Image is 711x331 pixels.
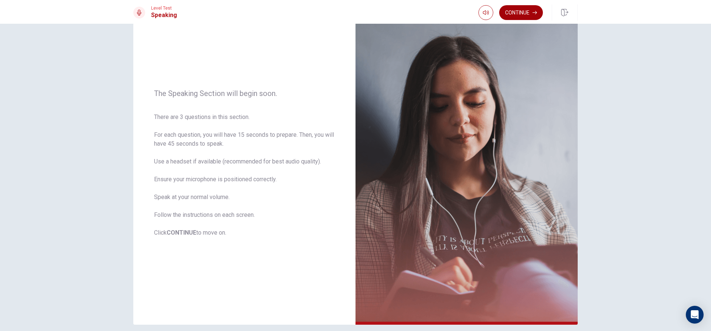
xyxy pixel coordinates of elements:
span: There are 3 questions in this section. For each question, you will have 15 seconds to prepare. Th... [154,113,335,237]
span: The Speaking Section will begin soon. [154,89,335,98]
h1: Speaking [151,11,177,20]
button: Continue [499,5,543,20]
img: speaking intro [355,1,578,325]
div: Open Intercom Messenger [686,306,704,324]
span: Level Test [151,6,177,11]
b: CONTINUE [167,229,196,236]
